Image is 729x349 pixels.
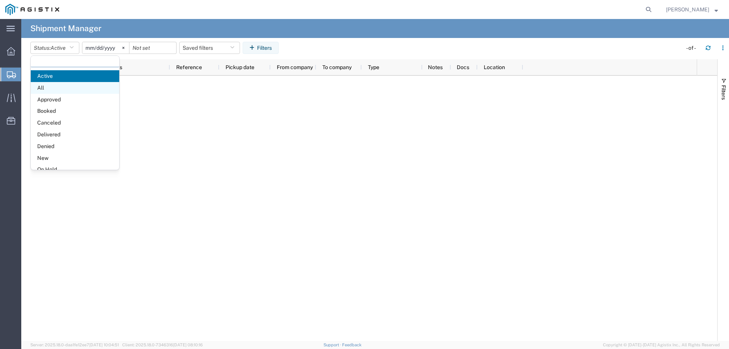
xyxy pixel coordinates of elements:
[31,105,119,117] span: Booked
[30,42,79,54] button: Status:Active
[31,164,119,175] span: On Hold
[368,64,379,70] span: Type
[173,343,203,347] span: [DATE] 08:10:16
[122,343,203,347] span: Client: 2025.18.0-7346316
[50,45,66,51] span: Active
[243,42,279,54] button: Filters
[30,19,101,38] h4: Shipment Manager
[31,129,119,141] span: Delivered
[342,343,361,347] a: Feedback
[457,64,469,70] span: Docs
[129,42,176,54] input: Not set
[322,64,352,70] span: To company
[89,343,119,347] span: [DATE] 10:04:51
[30,343,119,347] span: Server: 2025.18.0-daa1fe12ee7
[603,342,720,348] span: Copyright © [DATE]-[DATE] Agistix Inc., All Rights Reserved
[31,117,119,129] span: Canceled
[31,70,119,82] span: Active
[721,85,727,100] span: Filters
[179,42,240,54] button: Saved filters
[176,64,202,70] span: Reference
[428,64,443,70] span: Notes
[323,343,342,347] a: Support
[686,44,699,52] div: - of -
[277,64,313,70] span: From company
[31,82,119,94] span: All
[31,152,119,164] span: New
[5,4,59,15] img: logo
[666,5,709,14] span: Lauren Smith
[666,5,718,14] button: [PERSON_NAME]
[226,64,254,70] span: Pickup date
[31,141,119,152] span: Denied
[82,42,129,54] input: Not set
[31,94,119,106] span: Approved
[484,64,505,70] span: Location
